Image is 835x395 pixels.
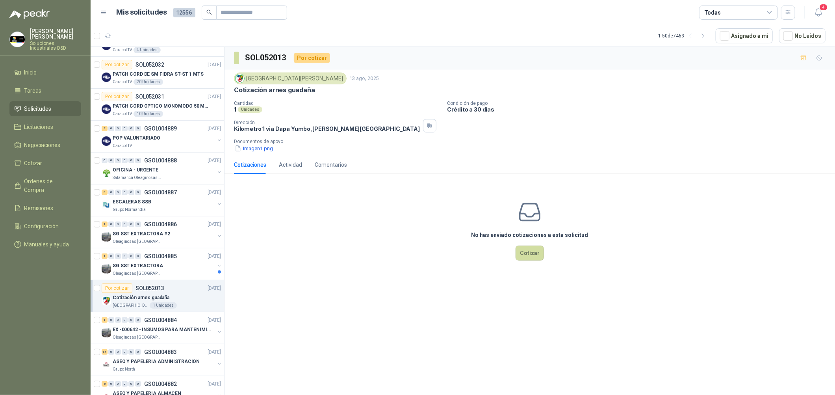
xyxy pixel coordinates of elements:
div: 0 [128,253,134,259]
img: Company Logo [102,104,111,114]
a: 1 0 0 0 0 0 GSOL004885[DATE] Company LogoSG SST EXTRACTORAOleaginosas [GEOGRAPHIC_DATA][PERSON_NAME] [102,252,223,277]
span: Manuales y ayuda [24,240,69,249]
p: Grupo North [113,366,135,373]
p: SOL052031 [135,94,164,99]
div: 0 [115,222,121,227]
span: 4 [819,4,828,11]
button: Imagen1.png [234,144,274,153]
p: EX -000642 - INSUMOS PARA MANTENIMIENTO PREVENTIVO [113,326,211,334]
p: Caracol TV [113,143,132,149]
p: [DATE] [208,61,221,69]
div: 0 [128,381,134,387]
p: Condición de pago [447,101,832,106]
div: 0 [108,317,114,323]
div: 0 [135,190,141,195]
span: search [206,9,212,15]
p: Caracol TV [113,47,132,53]
p: PATCH CORD OPTICO MONOMODO 50 MTS [113,102,211,110]
a: Por cotizarSOL052031[DATE] Company LogoPATCH CORD OPTICO MONOMODO 50 MTSCaracol TV10 Unidades [91,89,224,121]
p: Dirección [234,120,420,125]
div: 0 [135,349,141,355]
p: SG SST EXTRACTORA #2 [113,230,170,238]
div: 0 [108,349,114,355]
img: Company Logo [102,296,111,306]
div: 0 [115,381,121,387]
div: 0 [108,126,114,131]
img: Logo peakr [9,9,50,19]
div: 14 [102,349,108,355]
div: 0 [122,222,128,227]
div: Por cotizar [102,283,132,293]
a: 3 0 0 0 0 0 GSOL004887[DATE] Company LogoESCALERAS SSBGrupo Normandía [102,188,223,213]
div: 0 [128,190,134,195]
p: [DATE] [208,317,221,324]
div: 4 Unidades [134,47,161,53]
div: 0 [135,126,141,131]
span: Tareas [24,86,42,95]
p: Caracol TV [113,111,132,117]
p: SOL052013 [135,285,164,291]
div: Todas [704,8,721,17]
a: Solicitudes [9,101,81,116]
p: 13 ago, 2025 [350,75,379,82]
div: 2 [102,126,108,131]
p: ESCALERAS SSB [113,198,151,206]
p: [DATE] [208,285,221,292]
a: Configuración [9,219,81,234]
p: OFICINA - URGENTE [113,166,158,174]
p: GSOL004882 [144,381,177,387]
p: GSOL004883 [144,349,177,355]
h1: Mis solicitudes [117,7,167,18]
p: Cotización arnes guadaña [234,86,315,94]
span: Licitaciones [24,123,54,131]
div: 1 [102,317,108,323]
span: Inicio [24,68,37,77]
p: SOL052032 [135,62,164,67]
div: 0 [108,222,114,227]
div: 0 [115,126,121,131]
p: POP VALUNTARIADO [113,134,160,142]
div: 8 [102,381,108,387]
div: 0 [108,158,114,163]
a: Inicio [9,65,81,80]
p: [GEOGRAPHIC_DATA][PERSON_NAME] [113,302,148,309]
img: Company Logo [102,73,111,82]
p: GSOL004886 [144,222,177,227]
div: 0 [128,317,134,323]
a: Órdenes de Compra [9,174,81,197]
a: Licitaciones [9,119,81,134]
div: Por cotizar [102,92,132,101]
a: 2 0 0 0 0 0 GSOL004889[DATE] Company LogoPOP VALUNTARIADOCaracol TV [102,124,223,149]
img: Company Logo [102,200,111,210]
div: 0 [122,126,128,131]
a: Por cotizarSOL052013[DATE] Company LogoCotización arnes guadaña[GEOGRAPHIC_DATA][PERSON_NAME]1 Un... [91,280,224,312]
img: Company Logo [102,136,111,146]
div: 0 [115,349,121,355]
p: [DATE] [208,125,221,132]
a: Cotizar [9,156,81,171]
div: [GEOGRAPHIC_DATA][PERSON_NAME] [234,73,347,84]
div: 0 [128,349,134,355]
p: GSOL004888 [144,158,177,163]
div: 0 [115,158,121,163]
p: Documentos de apoyo [234,139,832,144]
div: 3 [102,190,108,195]
span: 12556 [173,8,195,17]
p: ASEO Y PAPELERIA ADMINISTRACION [113,358,200,365]
p: Soluciones Industriales D&D [30,41,81,50]
span: Órdenes de Compra [24,177,74,194]
div: 0 [135,381,141,387]
div: 20 Unidades [134,79,163,85]
p: Cantidad [234,101,441,106]
div: 0 [122,190,128,195]
p: Grupo Normandía [113,207,146,213]
img: Company Logo [102,360,111,369]
img: Company Logo [102,232,111,242]
p: [DATE] [208,348,221,356]
div: Cotizaciones [234,160,266,169]
div: Actividad [279,160,302,169]
p: Kilometro 1 via Dapa Yumbo , [PERSON_NAME][GEOGRAPHIC_DATA] [234,125,420,132]
h3: No has enviado cotizaciones a esta solicitud [471,231,588,239]
p: GSOL004884 [144,317,177,323]
div: Por cotizar [294,53,330,63]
